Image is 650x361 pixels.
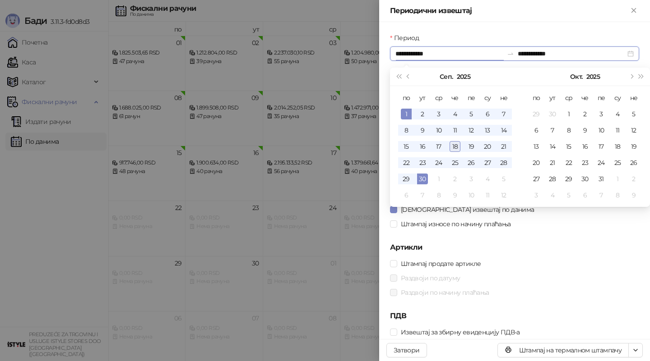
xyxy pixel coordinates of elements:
[561,138,577,155] td: 2025-10-15
[528,138,544,155] td: 2025-10-13
[398,187,414,203] td: 2025-10-06
[417,157,428,168] div: 23
[398,122,414,138] td: 2025-09-08
[547,109,558,119] div: 30
[463,187,479,203] td: 2025-10-10
[561,90,577,106] th: ср
[414,122,431,138] td: 2025-09-09
[531,174,542,184] div: 27
[431,187,447,203] td: 2025-10-08
[431,138,447,155] td: 2025-09-17
[596,125,607,136] div: 10
[466,174,477,184] div: 3
[580,125,590,136] div: 9
[609,138,626,155] td: 2025-10-18
[577,122,593,138] td: 2025-10-09
[531,109,542,119] div: 29
[417,190,428,201] div: 7
[628,5,639,16] button: Close
[628,190,639,201] div: 9
[417,125,428,136] div: 9
[447,90,463,106] th: че
[593,187,609,203] td: 2025-11-07
[498,141,509,152] div: 21
[563,157,574,168] div: 22
[544,187,561,203] td: 2025-11-04
[390,311,639,321] h5: ПДВ
[398,106,414,122] td: 2025-09-01
[528,106,544,122] td: 2025-09-29
[609,171,626,187] td: 2025-11-01
[447,155,463,171] td: 2025-09-25
[507,50,514,57] span: to
[417,174,428,184] div: 30
[547,141,558,152] div: 14
[463,155,479,171] td: 2025-09-26
[463,90,479,106] th: пе
[563,125,574,136] div: 8
[547,174,558,184] div: 28
[496,155,512,171] td: 2025-09-28
[466,141,477,152] div: 19
[498,190,509,201] div: 12
[397,259,484,269] span: Штампај продате артикле
[626,106,642,122] td: 2025-10-05
[401,141,412,152] div: 15
[479,171,496,187] td: 2025-10-04
[401,190,412,201] div: 6
[447,171,463,187] td: 2025-10-02
[580,109,590,119] div: 2
[544,155,561,171] td: 2025-10-21
[547,157,558,168] div: 21
[450,109,460,119] div: 4
[628,109,639,119] div: 5
[390,5,628,16] div: Периодични извештај
[596,141,607,152] div: 17
[417,109,428,119] div: 2
[612,141,623,152] div: 18
[479,155,496,171] td: 2025-09-27
[433,141,444,152] div: 17
[498,125,509,136] div: 14
[414,138,431,155] td: 2025-09-16
[609,90,626,106] th: су
[609,122,626,138] td: 2025-10-11
[609,106,626,122] td: 2025-10-04
[398,155,414,171] td: 2025-09-22
[596,109,607,119] div: 3
[531,141,542,152] div: 13
[496,106,512,122] td: 2025-09-07
[390,33,424,43] label: Период
[397,219,515,229] span: Штампај износе по начину плаћања
[390,242,639,253] h5: Артикли
[612,109,623,119] div: 4
[531,190,542,201] div: 3
[628,141,639,152] div: 19
[479,138,496,155] td: 2025-09-20
[466,125,477,136] div: 12
[580,174,590,184] div: 30
[463,138,479,155] td: 2025-09-19
[636,68,646,86] button: Следећа година (Control + right)
[593,171,609,187] td: 2025-10-31
[593,106,609,122] td: 2025-10-03
[593,138,609,155] td: 2025-10-17
[609,187,626,203] td: 2025-11-08
[450,190,460,201] div: 9
[482,157,493,168] div: 27
[547,125,558,136] div: 7
[447,106,463,122] td: 2025-09-04
[479,106,496,122] td: 2025-09-06
[580,157,590,168] div: 23
[498,174,509,184] div: 5
[544,106,561,122] td: 2025-09-30
[528,171,544,187] td: 2025-10-27
[398,138,414,155] td: 2025-09-15
[563,190,574,201] div: 5
[563,141,574,152] div: 15
[496,90,512,106] th: не
[528,122,544,138] td: 2025-10-06
[463,122,479,138] td: 2025-09-12
[507,50,514,57] span: swap-right
[593,155,609,171] td: 2025-10-24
